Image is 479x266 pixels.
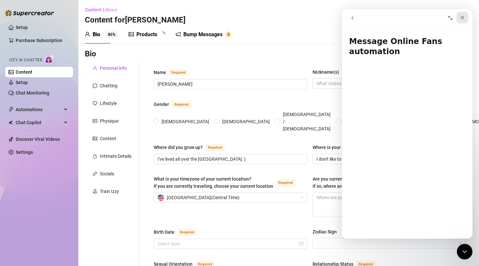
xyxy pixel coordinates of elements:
a: Content [16,69,32,75]
div: Socials [100,170,114,177]
a: Setup [16,25,28,30]
img: Chat Copilot [8,120,13,125]
span: [DEMOGRAPHIC_DATA] [341,118,394,125]
img: logo-BBDzfeDw.svg [5,10,54,16]
span: message [93,83,97,88]
div: Content [100,135,116,142]
label: Where is your current homebase? (City/Area of your home) [313,143,463,151]
span: loading [160,32,165,37]
span: experiment [93,189,97,194]
a: Purchase Subscription [16,38,62,43]
span: fire [93,154,97,158]
span: Content Library [85,7,117,12]
label: Gender [154,100,198,108]
h3: Bio [85,49,96,59]
a: Chat Monitoring [16,90,49,96]
label: Zodiac Sign [313,228,341,235]
span: [DEMOGRAPHIC_DATA] [220,118,272,125]
div: Lifestyle [100,100,117,107]
img: AI Chatter [45,54,55,64]
input: Where is your current homebase? (City/Area of your home) [317,155,461,163]
iframe: Intercom live chat [457,244,472,259]
span: thunderbolt [8,107,14,112]
a: Discover Viral Videos [16,137,60,142]
span: [DEMOGRAPHIC_DATA] / [DEMOGRAPHIC_DATA] [280,111,333,132]
div: Physique [100,117,118,125]
label: Nickname(s) [313,68,344,76]
input: Birth Date [158,240,298,247]
span: Izzy AI Chatter [9,57,42,63]
span: user [85,32,90,37]
span: Required [276,179,295,186]
span: Are you currently traveling? If so, where are you right now? what are you doing there? [313,176,429,189]
label: Birth Date [154,228,204,236]
span: Required [169,69,188,76]
div: Birth Date [154,229,175,236]
div: Gender [154,101,169,108]
span: link [93,171,97,176]
a: Setup [16,80,28,85]
label: Name [154,68,195,76]
img: us [158,194,164,201]
span: Chat Copilot [16,117,62,128]
sup: 86% [105,31,118,38]
div: Personal Info [100,65,127,72]
iframe: Intercom live chat [342,9,472,239]
span: picture [129,32,134,37]
span: idcard [93,119,97,123]
button: Content Library [85,5,123,15]
div: Products [136,31,157,38]
div: Where did you grow up? [154,144,203,151]
span: What is your timezone of your current location? If you are currently traveling, choose your curre... [154,176,273,189]
input: Nickname(s) [317,80,461,87]
span: Required [177,229,197,236]
sup: 0 [225,31,232,38]
div: Bump Messages [183,31,223,38]
div: Where is your current homebase? (City/Area of your home) [313,144,434,151]
span: notification [176,32,181,37]
input: Name [158,81,302,88]
span: heart [93,101,97,106]
span: user [93,66,97,70]
div: Train Izzy [100,188,119,195]
span: Required [205,144,225,151]
span: [GEOGRAPHIC_DATA] ( Central Time ) [167,193,239,202]
div: Nickname(s) [313,68,339,76]
div: Intimate Details [100,153,131,160]
span: Automations [16,104,62,115]
div: Name [154,69,166,76]
input: Where did you grow up? [158,155,302,163]
span: [DEMOGRAPHIC_DATA] [159,118,212,125]
div: Zodiac Sign [313,228,337,235]
div: Bio [93,31,100,38]
h3: Content for [PERSON_NAME] [85,15,186,25]
div: Chatting [100,82,117,89]
label: Where did you grow up? [154,143,232,151]
span: picture [93,136,97,141]
span: Required [172,101,191,108]
a: Settings [16,150,33,155]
